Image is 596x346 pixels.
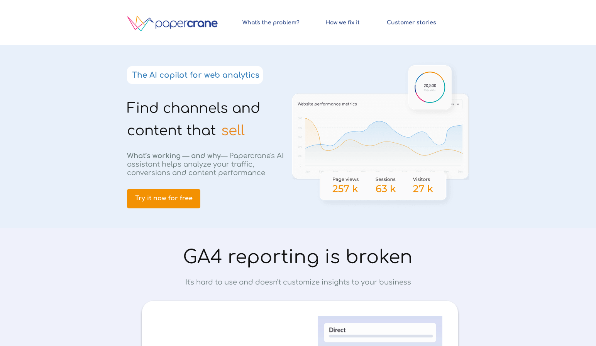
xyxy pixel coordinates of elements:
[185,278,411,286] span: It's hard to use and doesn't customize insights to your business
[221,123,245,138] span: sell
[383,19,440,26] span: Customer stories
[318,16,366,29] a: How we fix it
[127,152,284,177] span: — Papercrane's AI assistant helps analyze your traffic, conversions and content performance
[239,16,303,29] a: What's the problem?
[318,19,366,26] span: How we fix it
[127,152,221,160] strong: What’s working — and why
[127,189,200,208] a: Try it now for free
[239,19,303,26] span: What's the problem?
[183,247,413,268] span: GA4 reporting is broken
[132,71,259,80] strong: The AI copilot for web analytics
[127,195,200,202] span: Try it now for free
[127,101,260,138] span: Find channels and content that
[383,16,440,29] a: Customer stories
